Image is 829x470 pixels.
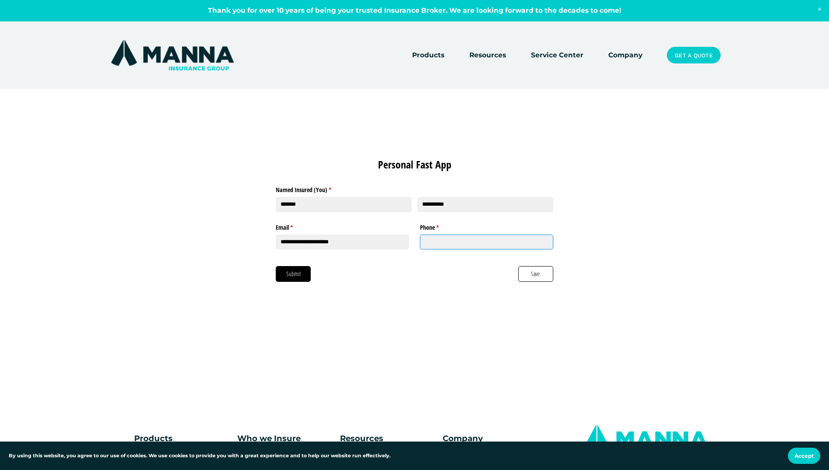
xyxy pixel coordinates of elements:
[276,197,412,212] input: First
[420,220,553,231] label: Phone
[469,50,506,61] span: Resources
[276,266,311,282] button: Submit
[134,432,206,445] p: Products
[412,49,444,61] a: folder dropdown
[417,197,553,212] input: Last
[788,448,820,464] button: Accept
[443,432,541,445] p: Company
[469,49,506,61] a: folder dropdown
[276,220,409,231] label: Email
[531,269,541,279] span: Save
[109,38,236,72] img: Manna Insurance Group
[794,452,814,459] span: Accept
[237,432,335,445] p: Who we Insure
[667,47,720,63] a: Get a Quote
[531,49,583,61] a: Service Center
[518,266,553,282] button: Save
[286,269,301,279] span: Submit
[276,157,553,172] h1: Personal Fast App
[9,452,391,460] p: By using this website, you agree to our use of cookies. We use cookies to provide you with a grea...
[340,432,438,445] p: Resources
[412,50,444,61] span: Products
[276,183,553,194] legend: Named Insured (You)
[608,49,642,61] a: Company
